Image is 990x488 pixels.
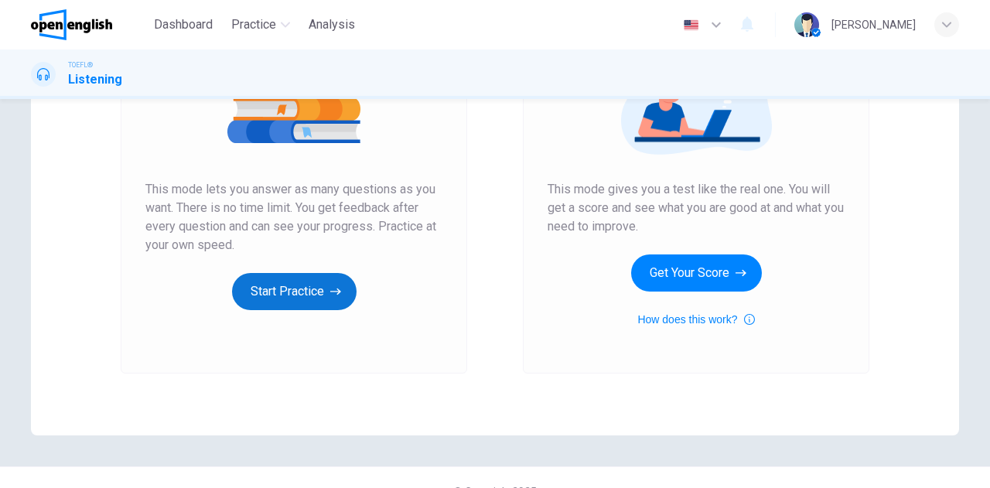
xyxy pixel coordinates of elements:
[681,19,701,31] img: en
[637,310,754,329] button: How does this work?
[831,15,916,34] div: [PERSON_NAME]
[794,12,819,37] img: Profile picture
[31,9,148,40] a: OpenEnglish logo
[232,273,357,310] button: Start Practice
[548,180,845,236] span: This mode gives you a test like the real one. You will get a score and see what you are good at a...
[231,15,276,34] span: Practice
[309,15,355,34] span: Analysis
[154,15,213,34] span: Dashboard
[31,9,112,40] img: OpenEnglish logo
[148,11,219,39] button: Dashboard
[225,11,296,39] button: Practice
[68,70,122,89] h1: Listening
[68,60,93,70] span: TOEFL®
[302,11,361,39] button: Analysis
[631,254,762,292] button: Get Your Score
[145,180,442,254] span: This mode lets you answer as many questions as you want. There is no time limit. You get feedback...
